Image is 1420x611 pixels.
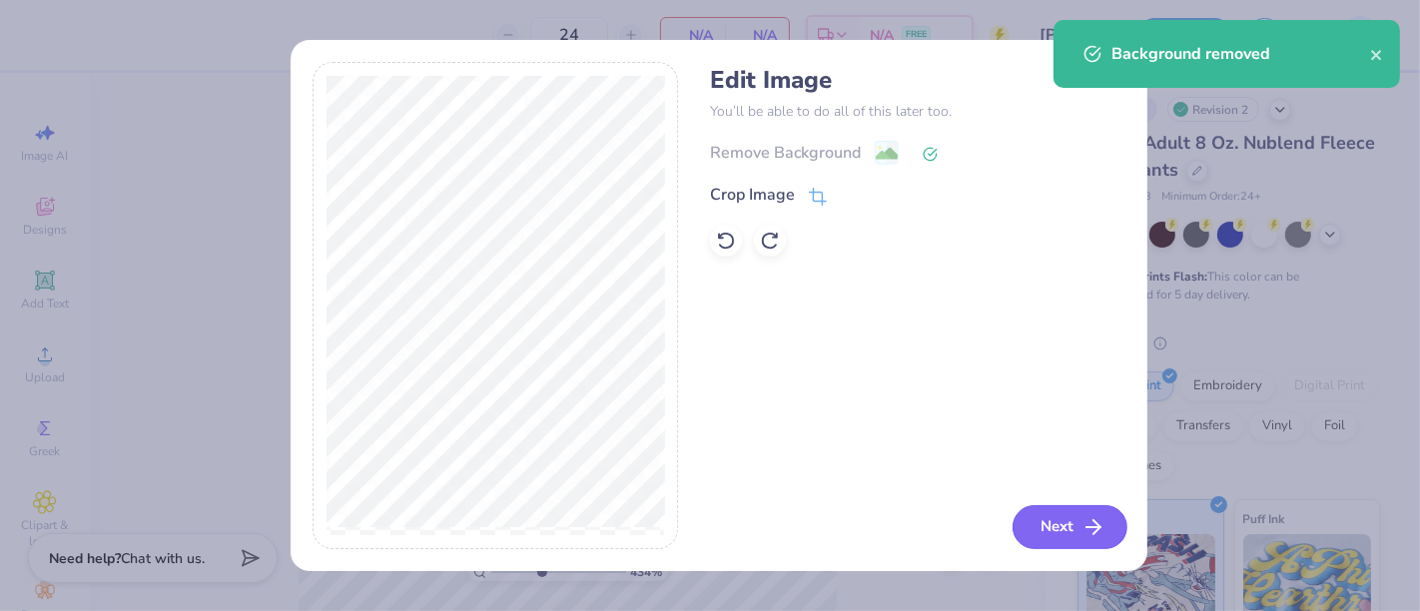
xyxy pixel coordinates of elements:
[710,101,1124,122] p: You’ll be able to do all of this later too.
[1370,42,1384,66] button: close
[710,183,795,207] div: Crop Image
[1111,42,1370,66] div: Background removed
[1013,505,1127,549] button: Next
[710,66,1124,95] h4: Edit Image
